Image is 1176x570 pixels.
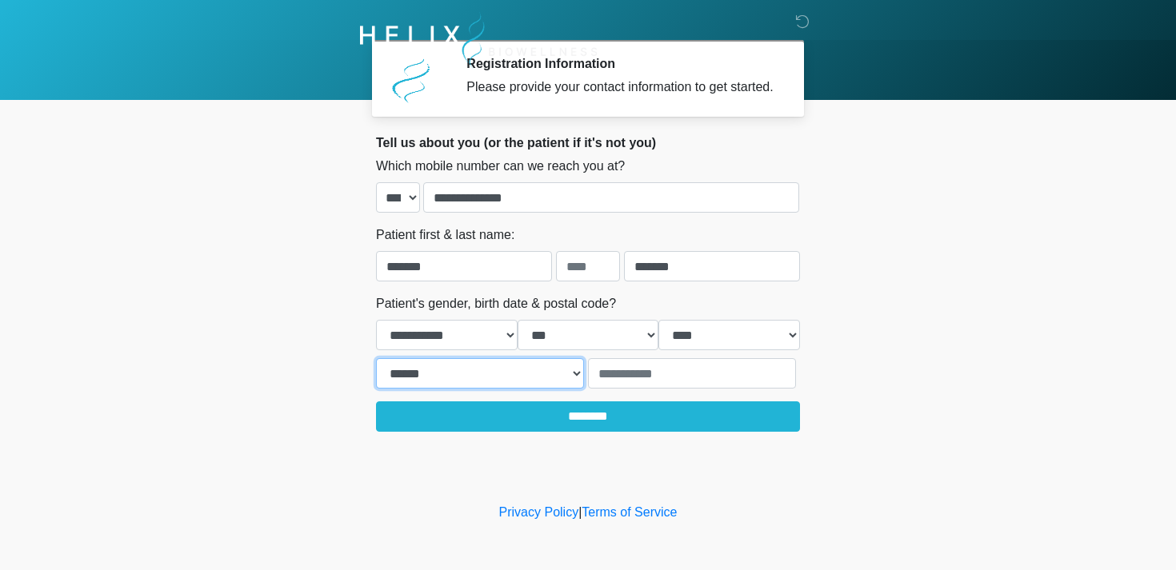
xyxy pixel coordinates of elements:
label: Patient first & last name: [376,225,514,245]
img: Helix Biowellness Logo [360,12,598,69]
a: Privacy Policy [499,505,579,519]
label: Patient's gender, birth date & postal code? [376,294,616,313]
div: Please provide your contact information to get started. [466,78,776,97]
label: Which mobile number can we reach you at? [376,157,625,176]
h2: Tell us about you (or the patient if it's not you) [376,135,800,150]
a: Terms of Service [582,505,677,519]
a: | [578,505,582,519]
